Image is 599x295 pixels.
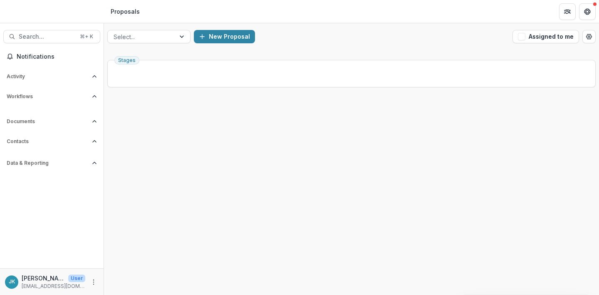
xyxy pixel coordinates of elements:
[78,32,95,41] div: ⌘ + K
[3,90,100,103] button: Open Workflows
[7,74,89,79] span: Activity
[22,274,65,283] p: [PERSON_NAME]
[579,3,596,20] button: Get Help
[3,156,100,170] button: Open Data & Reporting
[68,275,85,282] p: User
[3,30,100,43] button: Search...
[9,279,15,285] div: Jemile Kelderman
[3,135,100,148] button: Open Contacts
[3,50,100,63] button: Notifications
[7,119,89,124] span: Documents
[107,5,143,17] nav: breadcrumb
[7,160,89,166] span: Data & Reporting
[19,33,75,40] span: Search...
[89,277,99,287] button: More
[17,53,97,60] span: Notifications
[111,7,140,16] div: Proposals
[7,139,89,144] span: Contacts
[3,70,100,83] button: Open Activity
[582,30,596,43] button: Open table manager
[194,30,255,43] button: New Proposal
[3,115,100,128] button: Open Documents
[118,57,136,63] span: Stages
[7,94,89,99] span: Workflows
[559,3,576,20] button: Partners
[22,283,85,290] p: [EMAIL_ADDRESS][DOMAIN_NAME]
[512,30,579,43] button: Assigned to me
